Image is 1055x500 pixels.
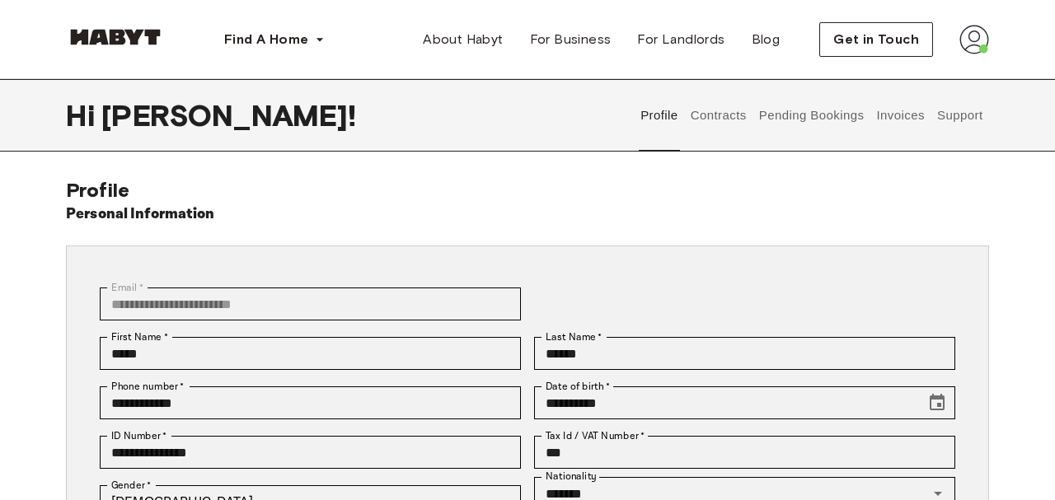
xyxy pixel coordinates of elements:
[546,428,645,443] label: Tax Id / VAT Number
[639,79,681,152] button: Profile
[935,79,985,152] button: Support
[624,23,738,56] a: For Landlords
[111,379,185,394] label: Phone number
[423,30,503,49] span: About Habyt
[111,280,143,295] label: Email
[100,287,521,320] div: You can't change your email address at the moment. Please reach out to customer support in case y...
[111,428,166,443] label: ID Number
[111,478,151,493] label: Gender
[211,23,338,56] button: Find A Home
[688,79,748,152] button: Contracts
[738,23,794,56] a: Blog
[635,79,989,152] div: user profile tabs
[546,470,597,484] label: Nationality
[111,329,168,344] label: First Name
[546,329,603,344] label: Last Name
[66,203,215,226] h6: Personal Information
[921,386,954,419] button: Choose date, selected date is Jan 31, 2001
[637,30,724,49] span: For Landlords
[752,30,781,49] span: Blog
[959,25,989,54] img: avatar
[66,178,129,202] span: Profile
[874,79,926,152] button: Invoices
[833,30,919,49] span: Get in Touch
[101,98,356,133] span: [PERSON_NAME] !
[757,79,866,152] button: Pending Bookings
[224,30,308,49] span: Find A Home
[530,30,612,49] span: For Business
[66,98,101,133] span: Hi
[546,379,610,394] label: Date of birth
[66,29,165,45] img: Habyt
[410,23,516,56] a: About Habyt
[517,23,625,56] a: For Business
[819,22,933,57] button: Get in Touch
